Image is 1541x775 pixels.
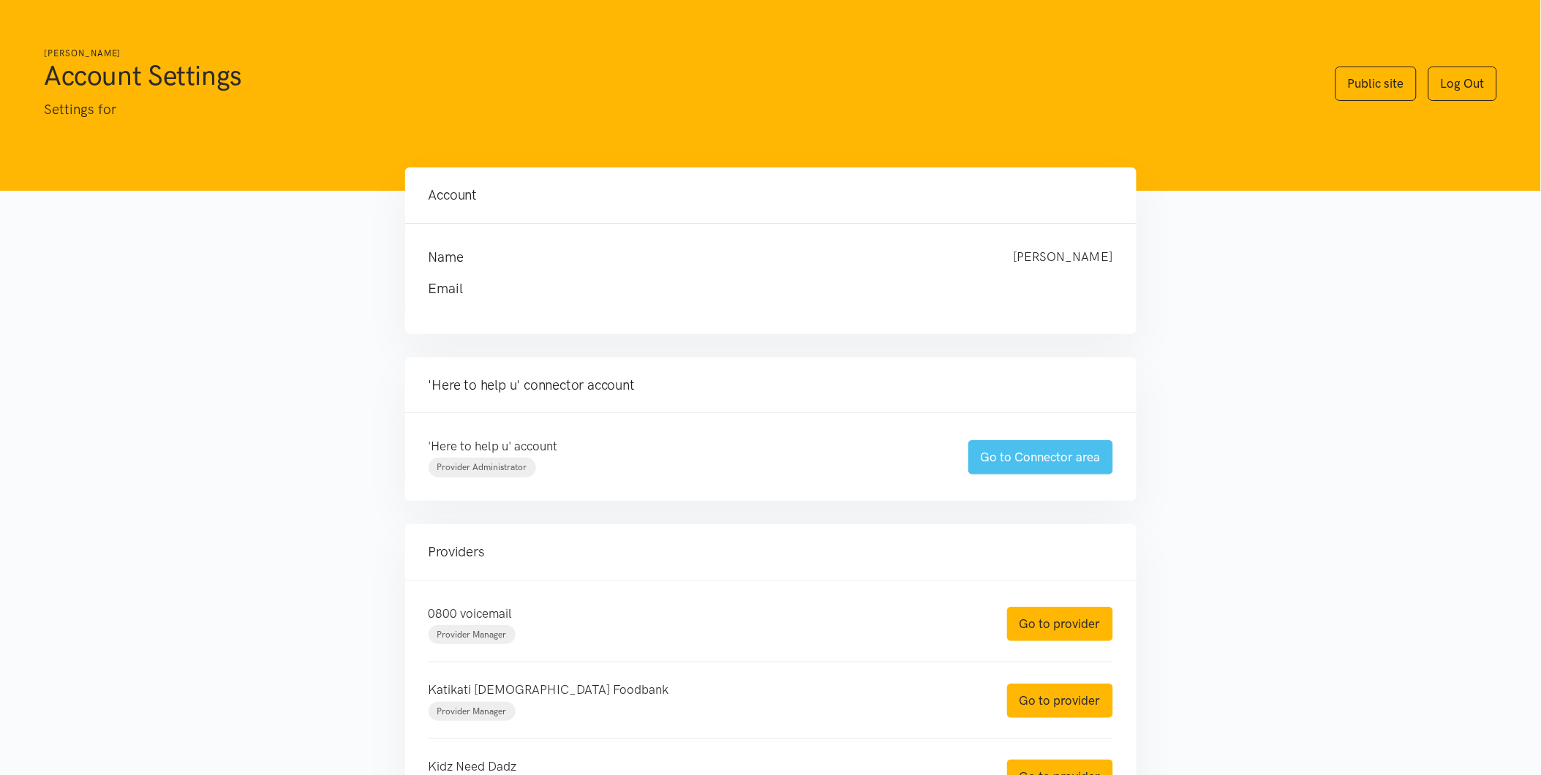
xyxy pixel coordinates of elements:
[429,680,978,700] p: Katikati [DEMOGRAPHIC_DATA] Foodbank
[44,99,1306,121] p: Settings for
[1428,67,1497,101] a: Log Out
[429,185,1113,205] h4: Account
[1007,607,1113,641] a: Go to provider
[1335,67,1417,101] a: Public site
[1007,684,1113,718] a: Go to provider
[437,706,507,717] span: Provider Manager
[44,58,1306,93] h1: Account Settings
[429,604,978,624] p: 0800 voicemail
[429,279,1084,299] h4: Email
[429,436,939,456] p: 'Here to help u' account
[999,247,1128,268] div: [PERSON_NAME]
[429,247,984,268] h4: Name
[437,630,507,640] span: Provider Manager
[429,542,1113,562] h4: Providers
[968,440,1113,475] a: Go to Connector area
[429,375,1113,396] h4: 'Here to help u' connector account
[44,47,1306,61] h6: [PERSON_NAME]
[437,462,527,472] span: Provider Administrator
